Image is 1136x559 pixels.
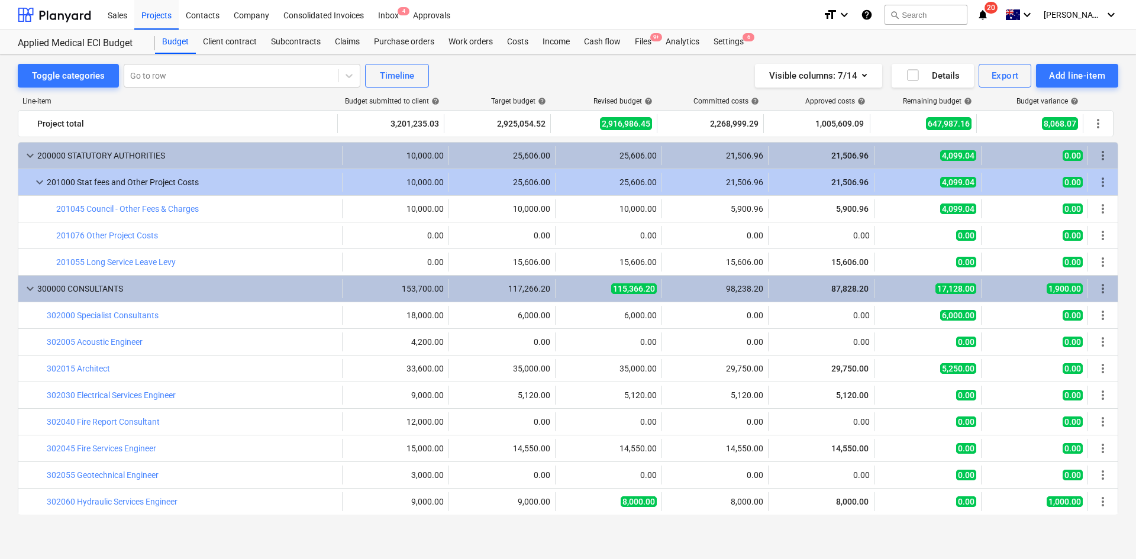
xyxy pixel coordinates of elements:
span: More actions [1096,175,1110,189]
i: keyboard_arrow_down [1104,8,1118,22]
div: 8,000.00 [667,497,763,506]
div: 2,925,054.52 [449,114,546,133]
a: 302060 Hydraulic Services Engineer [47,497,177,506]
div: Toggle categories [32,68,105,83]
div: Timeline [380,68,414,83]
span: 20 [985,2,998,14]
div: 0.00 [773,417,870,426]
span: 6 [743,33,754,41]
span: 4,099.04 [940,203,976,214]
button: Toggle categories [18,64,119,88]
div: 0.00 [773,311,870,320]
span: More actions [1096,308,1110,322]
div: 5,120.00 [454,390,550,400]
div: 5,120.00 [667,390,763,400]
div: 3,000.00 [347,470,444,480]
span: 4,099.04 [940,150,976,161]
button: Add line-item [1036,64,1118,88]
span: 15,606.00 [830,257,870,267]
a: 302000 Specialist Consultants [47,311,159,320]
div: Costs [500,30,535,54]
div: 98,238.20 [667,284,763,293]
span: 0.00 [956,337,976,347]
span: 1,005,609.09 [814,118,865,130]
i: keyboard_arrow_down [1020,8,1034,22]
div: 0.00 [347,257,444,267]
div: 0.00 [773,470,870,480]
span: 29,750.00 [830,364,870,373]
div: Client contract [196,30,264,54]
button: Visible columns:7/14 [755,64,882,88]
span: 5,250.00 [940,363,976,374]
span: 4 [398,7,409,15]
div: Project total [37,114,333,133]
div: 33,600.00 [347,364,444,373]
div: Export [992,68,1019,83]
span: 0.00 [1063,337,1083,347]
div: 9,000.00 [347,497,444,506]
div: 29,750.00 [667,364,763,373]
div: Visible columns : 7/14 [769,68,868,83]
div: 0.00 [773,337,870,347]
div: Revised budget [593,97,653,105]
div: 25,606.00 [454,151,550,160]
div: 0.00 [454,231,550,240]
div: 0.00 [454,417,550,426]
div: Details [906,68,960,83]
span: 21,506.96 [830,177,870,187]
span: 0.00 [1063,310,1083,321]
div: 5,900.96 [667,204,763,214]
a: Claims [328,30,367,54]
span: More actions [1096,388,1110,402]
span: 0.00 [1063,443,1083,454]
span: help [961,97,972,105]
span: 2,916,986.45 [600,117,652,130]
span: 14,550.00 [830,444,870,453]
a: Files9+ [628,30,659,54]
span: 0.00 [1063,363,1083,374]
i: notifications [977,8,989,22]
span: help [748,97,759,105]
div: Remaining budget [903,97,972,105]
div: Budget variance [1016,97,1079,105]
div: 9,000.00 [454,497,550,506]
span: 0.00 [956,496,976,507]
div: 0.00 [454,337,550,347]
div: 0.00 [667,231,763,240]
div: Files [628,30,659,54]
a: 302015 Architect [47,364,110,373]
div: Analytics [659,30,706,54]
a: 201076 Other Project Costs [56,231,158,240]
span: 17,128.00 [935,283,976,294]
div: 5,120.00 [560,390,657,400]
div: 25,606.00 [560,151,657,160]
span: 0.00 [1063,416,1083,427]
span: 0.00 [1063,390,1083,400]
a: Work orders [441,30,500,54]
div: 21,506.96 [667,151,763,160]
div: Committed costs [693,97,759,105]
div: 25,606.00 [560,177,657,187]
div: 6,000.00 [560,311,657,320]
a: 201055 Long Service Leave Levy [56,257,176,267]
div: Income [535,30,577,54]
span: 115,366.20 [611,283,657,294]
div: 15,606.00 [454,257,550,267]
div: 0.00 [560,231,657,240]
span: More actions [1096,415,1110,429]
span: help [535,97,546,105]
span: 0.00 [1063,150,1083,161]
div: 21,506.96 [667,177,763,187]
span: More actions [1096,468,1110,482]
span: More actions [1096,148,1110,163]
a: Cash flow [577,30,628,54]
div: 0.00 [560,417,657,426]
span: 8,000.00 [835,497,870,506]
div: Subcontracts [264,30,328,54]
div: 300000 CONSULTANTS [37,279,337,298]
span: [PERSON_NAME] [1044,10,1103,20]
a: 302030 Electrical Services Engineer [47,390,176,400]
div: 200000 STATUTORY AUTHORITIES [37,146,337,165]
div: 15,000.00 [347,444,444,453]
div: 35,000.00 [560,364,657,373]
